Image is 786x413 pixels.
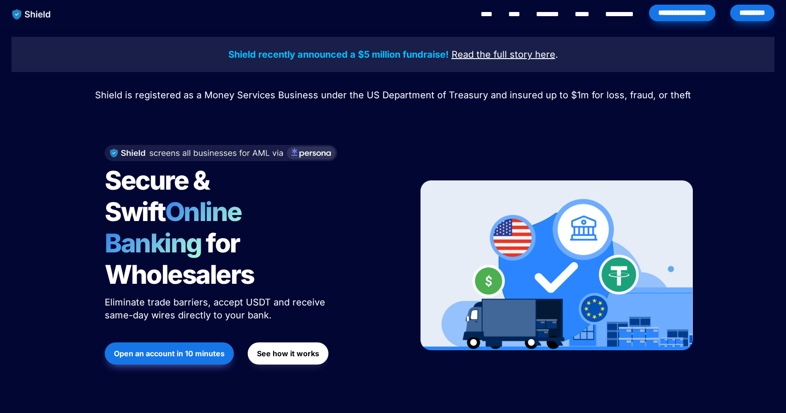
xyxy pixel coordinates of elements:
span: for Wholesalers [105,227,254,290]
a: Read the full story [452,50,532,60]
span: Eliminate trade barriers, accept USDT and receive same-day wires directly to your bank. [105,297,328,321]
img: website logo [8,5,55,24]
u: Read the full story [452,49,532,60]
u: here [535,49,555,60]
a: here [535,50,555,60]
span: Secure & Swift [105,165,214,227]
strong: See how it works [257,349,319,358]
button: Open an account in 10 minutes [105,342,234,365]
button: See how it works [248,342,328,365]
strong: Shield recently announced a $5 million fundraise! [228,49,449,60]
span: . [555,49,558,60]
a: Open an account in 10 minutes [105,338,234,369]
span: Online Banking [105,196,251,259]
strong: Open an account in 10 minutes [114,349,225,358]
a: See how it works [248,338,328,369]
span: Shield is registered as a Money Services Business under the US Department of Treasury and insured... [95,90,691,101]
